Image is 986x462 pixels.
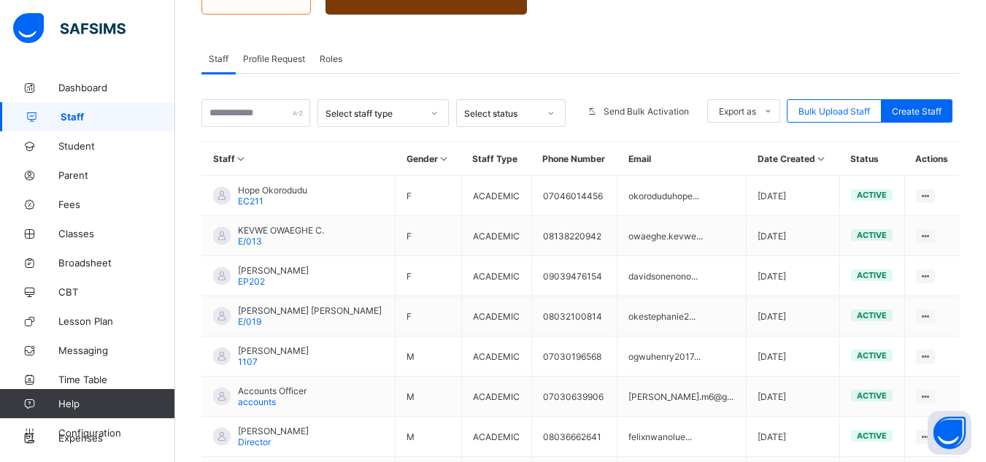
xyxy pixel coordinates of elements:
[238,305,382,316] span: [PERSON_NAME] [PERSON_NAME]
[798,106,870,117] span: Bulk Upload Staff
[58,286,175,298] span: CBT
[461,256,531,296] td: ACADEMIC
[857,390,887,401] span: active
[202,142,396,176] th: Staff
[58,140,175,152] span: Student
[531,336,617,377] td: 07030196568
[320,53,342,64] span: Roles
[396,417,462,457] td: M
[461,377,531,417] td: ACADEMIC
[238,345,309,356] span: [PERSON_NAME]
[238,236,262,247] span: E/013
[857,310,887,320] span: active
[617,336,747,377] td: ogwuhenry2017...
[617,377,747,417] td: [PERSON_NAME].m6@g...
[461,296,531,336] td: ACADEMIC
[617,417,747,457] td: felixnwanolue...
[747,296,839,336] td: [DATE]
[531,296,617,336] td: 08032100814
[617,176,747,216] td: okoroduduhope...
[13,13,126,44] img: safsims
[209,53,228,64] span: Staff
[58,427,174,439] span: Configuration
[531,176,617,216] td: 07046014456
[238,436,271,447] span: Director
[238,385,307,396] span: Accounts Officer
[461,142,531,176] th: Staff Type
[857,270,887,280] span: active
[238,276,265,287] span: EP202
[857,190,887,200] span: active
[396,296,462,336] td: F
[747,176,839,216] td: [DATE]
[58,169,175,181] span: Parent
[531,256,617,296] td: 09039476154
[857,431,887,441] span: active
[531,417,617,457] td: 08036662641
[531,216,617,256] td: 08138220942
[531,377,617,417] td: 07030639906
[396,176,462,216] td: F
[396,377,462,417] td: M
[617,256,747,296] td: davidsonenono...
[58,398,174,409] span: Help
[58,82,175,93] span: Dashboard
[461,336,531,377] td: ACADEMIC
[238,396,276,407] span: accounts
[604,106,689,117] span: Send Bulk Activation
[531,142,617,176] th: Phone Number
[61,111,175,123] span: Staff
[58,228,175,239] span: Classes
[747,216,839,256] td: [DATE]
[617,142,747,176] th: Email
[461,417,531,457] td: ACADEMIC
[857,350,887,361] span: active
[396,142,462,176] th: Gender
[58,374,175,385] span: Time Table
[58,257,175,269] span: Broadsheet
[235,153,247,164] i: Sort in Ascending Order
[238,225,324,236] span: KEVWE OWAEGHE C.
[396,216,462,256] td: F
[238,185,307,196] span: Hope Okorodudu
[243,53,305,64] span: Profile Request
[326,108,422,119] div: Select staff type
[857,230,887,240] span: active
[747,336,839,377] td: [DATE]
[396,336,462,377] td: M
[238,316,261,327] span: E/019
[892,106,941,117] span: Create Staff
[617,216,747,256] td: owaeghe.kevwe...
[238,356,258,367] span: 1107
[617,296,747,336] td: okestephanie2...
[238,196,263,207] span: EC211
[904,142,960,176] th: Actions
[928,411,971,455] button: Open asap
[747,417,839,457] td: [DATE]
[461,176,531,216] td: ACADEMIC
[747,256,839,296] td: [DATE]
[719,106,756,117] span: Export as
[238,265,309,276] span: [PERSON_NAME]
[238,426,309,436] span: [PERSON_NAME]
[747,377,839,417] td: [DATE]
[839,142,904,176] th: Status
[815,153,828,164] i: Sort in Ascending Order
[461,216,531,256] td: ACADEMIC
[464,108,539,119] div: Select status
[396,256,462,296] td: F
[747,142,839,176] th: Date Created
[58,315,175,327] span: Lesson Plan
[438,153,450,164] i: Sort in Ascending Order
[58,199,175,210] span: Fees
[58,344,175,356] span: Messaging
